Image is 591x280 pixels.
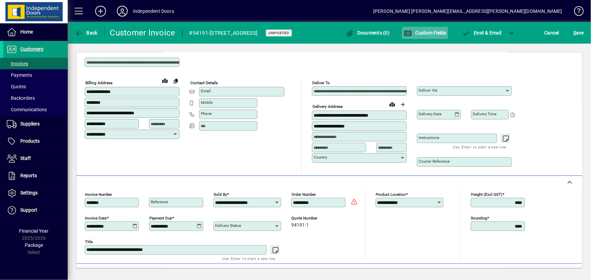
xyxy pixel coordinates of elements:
a: Backorders [3,92,68,104]
span: Backorders [7,95,35,101]
mat-label: Deliver via [419,88,437,93]
span: Back [75,30,98,36]
span: ost & Email [462,30,502,36]
button: Product [533,267,567,279]
span: Products [20,138,40,144]
span: Staff [20,156,31,161]
mat-label: Deliver To [312,80,330,85]
button: Copy to Delivery address [170,75,181,86]
a: Communications [3,104,68,115]
span: Product History [350,268,384,279]
button: Profile [111,5,133,17]
span: Financial Year [19,228,49,234]
button: Save [572,27,586,39]
span: Documents (0) [346,30,390,36]
mat-label: Delivery date [419,112,442,116]
a: Staff [3,150,68,167]
a: View on map [160,75,170,86]
a: Home [3,24,68,41]
mat-hint: Use 'Enter' to start a new line [223,255,276,262]
mat-label: Sold by [214,192,227,197]
mat-label: Delivery status [215,223,241,228]
mat-label: Email [201,89,211,93]
span: Product [536,268,564,279]
a: Knowledge Base [569,1,583,23]
a: Suppliers [3,116,68,133]
a: Quotes [3,81,68,92]
span: Custom Fields [404,30,446,36]
a: Reports [3,167,68,184]
mat-label: Order number [292,192,316,197]
app-page-header-button: Back [68,27,105,39]
span: Reports [20,173,37,178]
mat-label: Invoice number [85,192,112,197]
button: Product History [347,267,387,279]
mat-label: Title [85,239,93,244]
div: Independent Doors [133,6,174,17]
mat-hint: Use 'Enter' to start a new line [453,143,506,151]
span: Support [20,207,37,213]
button: Custom Fields [402,27,448,39]
mat-label: Delivery time [473,112,497,116]
button: Choose address [398,99,408,110]
span: Package [25,242,43,248]
span: Cancel [545,27,560,38]
mat-label: Phone [201,111,212,116]
mat-label: Courier Reference [419,159,450,164]
span: Communications [7,107,47,112]
mat-label: Country [314,155,327,160]
div: [PERSON_NAME] [PERSON_NAME][EMAIL_ADDRESS][PERSON_NAME][DOMAIN_NAME] [373,6,562,17]
button: Documents (0) [344,27,392,39]
button: Post & Email [459,27,505,39]
span: Quotes [7,84,26,89]
mat-label: Invoice date [85,216,107,220]
button: Back [73,27,99,39]
a: Invoices [3,58,68,69]
button: Cancel [543,27,561,39]
span: 94191-1 [291,223,309,228]
span: Customers [20,46,43,52]
mat-label: Instructions [419,135,439,140]
span: Settings [20,190,38,195]
button: Add [90,5,111,17]
span: Quote number [291,216,332,220]
mat-label: Payment due [149,216,172,220]
mat-label: Mobile [201,100,213,105]
a: Payments [3,69,68,81]
mat-label: Reference [151,200,168,204]
span: ave [573,27,584,38]
span: Suppliers [20,121,40,126]
a: View on map [387,99,398,110]
span: S [573,30,576,36]
div: #94191-[STREET_ADDRESS] [189,28,258,39]
a: Products [3,133,68,150]
a: Settings [3,185,68,202]
span: Unposted [269,31,289,35]
mat-label: Freight (excl GST) [471,192,503,197]
span: Home [20,29,33,34]
mat-label: Product location [376,192,406,197]
span: Invoices [7,61,28,66]
mat-label: Rounding [471,216,487,220]
span: P [474,30,477,36]
span: Payments [7,72,32,78]
div: Customer Invoice [110,27,175,38]
a: Support [3,202,68,219]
